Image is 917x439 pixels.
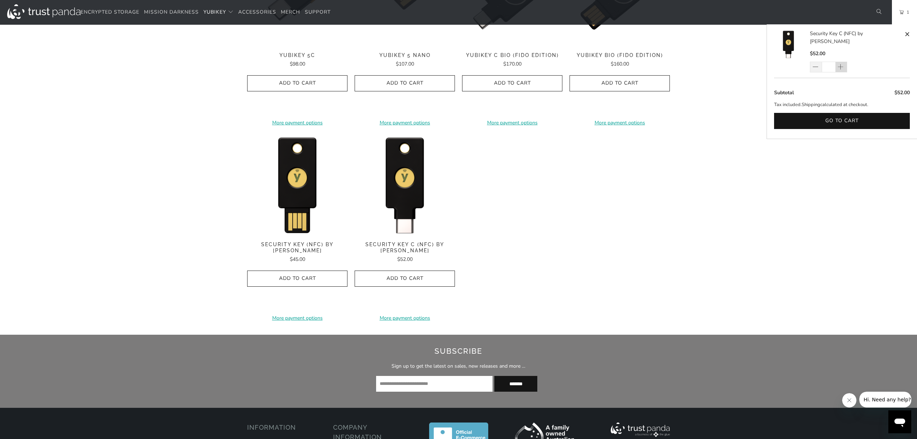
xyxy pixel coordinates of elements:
[144,9,199,15] span: Mission Darkness
[7,4,81,19] img: Trust Panda Australia
[81,4,139,21] a: Encrypted Storage
[842,393,856,407] iframe: Close message
[247,134,347,234] a: Security Key (NFC) by Yubico - Trust Panda Security Key (NFC) by Yubico - Trust Panda
[203,4,234,21] summary: YubiKey
[462,52,562,58] span: YubiKey C Bio (FIDO Edition)
[462,119,562,127] a: More payment options
[247,119,347,127] a: More payment options
[570,52,670,58] span: YubiKey Bio (FIDO Edition)
[238,9,276,15] span: Accessories
[774,89,794,96] span: Subtotal
[774,101,910,109] p: Tax included. calculated at checkout.
[859,392,911,407] iframe: Message from company
[570,75,670,91] button: Add to Cart
[247,242,347,254] span: Security Key (NFC) by [PERSON_NAME]
[774,113,910,129] button: Go to cart
[247,52,347,68] a: YubiKey 5C $98.00
[247,314,347,322] a: More payment options
[247,242,347,263] a: Security Key (NFC) by [PERSON_NAME] $45.00
[570,52,670,68] a: YubiKey Bio (FIDO Edition) $160.00
[355,242,455,263] a: Security Key C (NFC) by [PERSON_NAME] $52.00
[247,75,347,91] button: Add to Cart
[290,61,305,67] span: $98.00
[397,256,413,263] span: $52.00
[470,80,555,86] span: Add to Cart
[281,9,300,15] span: Merch
[183,362,734,370] p: Sign up to get the latest on sales, new releases and more …
[281,4,300,21] a: Merch
[774,30,810,72] a: Security Key C (NFC) by Yubico
[810,50,825,57] span: $52.00
[888,410,911,433] iframe: Button to launch messaging window
[238,4,276,21] a: Accessories
[290,256,305,263] span: $45.00
[81,4,331,21] nav: Translation missing: en.navigation.header.main_nav
[355,75,455,91] button: Add to Cart
[577,80,662,86] span: Add to Cart
[904,8,909,16] span: 1
[396,61,414,67] span: $107.00
[355,314,455,322] a: More payment options
[355,52,455,68] a: YubiKey 5 Nano $107.00
[355,242,455,254] span: Security Key C (NFC) by [PERSON_NAME]
[570,119,670,127] a: More payment options
[810,30,903,46] a: Security Key C (NFC) by [PERSON_NAME]
[462,75,562,91] button: Add to Cart
[144,4,199,21] a: Mission Darkness
[802,101,820,109] a: Shipping
[774,30,803,58] img: Security Key C (NFC) by Yubico
[247,271,347,287] button: Add to Cart
[203,9,226,15] span: YubiKey
[462,52,562,68] a: YubiKey C Bio (FIDO Edition) $170.00
[183,345,734,357] h2: Subscribe
[255,276,340,282] span: Add to Cart
[81,9,139,15] span: Encrypted Storage
[894,89,910,96] span: $52.00
[355,119,455,127] a: More payment options
[255,80,340,86] span: Add to Cart
[305,9,331,15] span: Support
[355,134,455,234] a: Security Key C (NFC) by Yubico - Trust Panda Security Key C (NFC) by Yubico - Trust Panda
[355,134,455,234] img: Security Key C (NFC) by Yubico - Trust Panda
[247,134,347,234] img: Security Key (NFC) by Yubico - Trust Panda
[355,271,455,287] button: Add to Cart
[611,61,629,67] span: $160.00
[362,80,447,86] span: Add to Cart
[305,4,331,21] a: Support
[355,52,455,58] span: YubiKey 5 Nano
[503,61,522,67] span: $170.00
[247,52,347,58] span: YubiKey 5C
[362,276,447,282] span: Add to Cart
